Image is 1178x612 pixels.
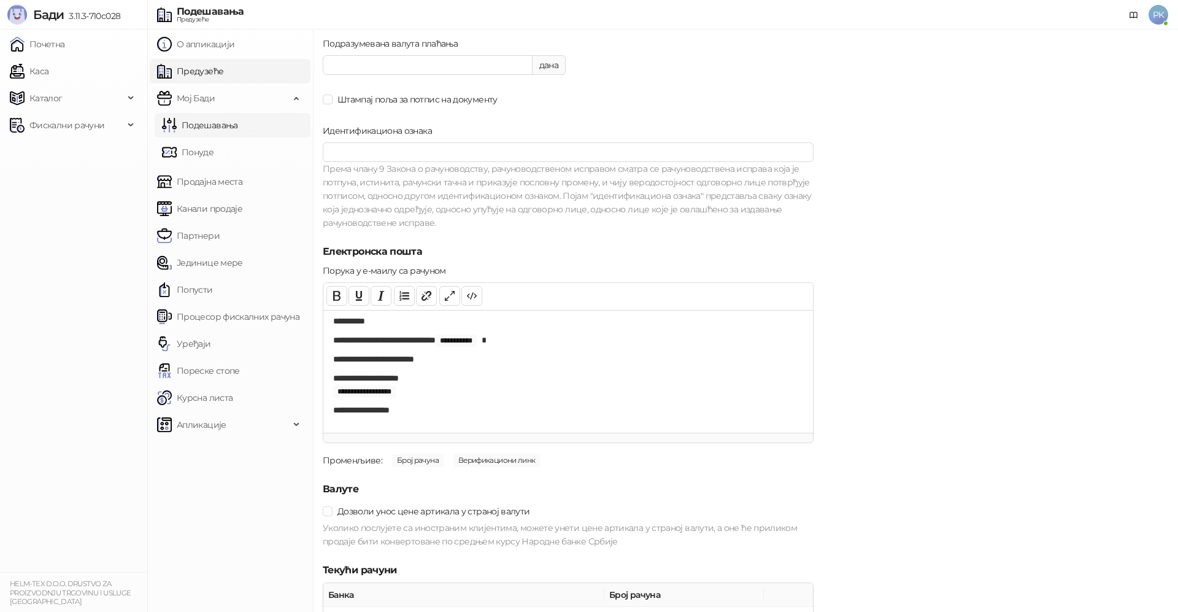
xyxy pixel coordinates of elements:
[326,286,347,306] button: Bold
[439,286,460,306] button: Full screen
[157,32,234,56] a: О апликацији
[157,250,243,275] a: Јединице мере
[157,196,242,221] a: Канали продаје
[533,55,566,75] div: дана
[461,286,482,306] button: Code view
[64,10,120,21] span: 3.11.3-710c028
[177,7,244,17] div: Подешавања
[323,563,814,578] h5: Текући рачуни
[162,140,214,165] a: Понуде
[157,331,211,356] a: Уређаји
[177,17,244,23] div: Предузеће
[157,223,220,248] a: Партнери
[157,358,240,383] a: Пореске стопе
[416,286,437,306] button: Link
[453,454,540,467] span: Верификациони линк
[333,93,502,106] span: Штампај поља за потпис на документу
[177,413,226,437] span: Апликације
[333,505,534,518] span: Дозволи унос цене артикала у страној валути
[371,286,391,306] button: Italic
[157,59,223,83] a: Предузеће
[29,113,104,138] span: Фискални рачуни
[1149,5,1168,25] span: PK
[157,169,242,194] a: Продајна места
[157,304,299,329] a: Процесор фискалних рачуна
[604,583,764,607] th: Број рачуна
[7,5,27,25] img: Logo
[323,244,814,259] h5: Електронска пошта
[348,286,369,306] button: Underline
[323,142,814,162] input: Идентификациона ознака
[392,454,444,467] span: Број рачуна
[323,264,453,277] label: Порука у е-маилу са рачуном
[323,482,814,497] h5: Валуте
[394,286,415,306] button: List
[323,124,439,138] label: Идентификациона ознака
[162,113,238,138] a: Подешавања
[10,32,65,56] a: Почетна
[29,86,63,110] span: Каталог
[177,86,215,110] span: Мој Бади
[33,7,64,22] span: Бади
[157,385,233,410] a: Курсна листа
[323,454,382,467] div: Променљиве:
[323,521,814,548] div: Уколико послујете са иностраним клијентима, можете унети цене артикала у страној валути, а оне ће...
[323,583,604,607] th: Банка
[157,277,213,302] a: Попусти
[1124,5,1144,25] a: Документација
[323,162,814,230] div: Према члану 9 Закона о рачуноводству, рачуноводственом исправом сматра се рачуноводствена исправа...
[10,579,131,606] small: HELM-TEX D.O.O. DRUSTVO ZA PROIZVODNJU TRGOVINU I USLUGE [GEOGRAPHIC_DATA]
[323,37,465,50] label: Подразумевана валута плаћања
[10,59,48,83] a: Каса
[323,56,532,74] input: Подразумевана валута плаћања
